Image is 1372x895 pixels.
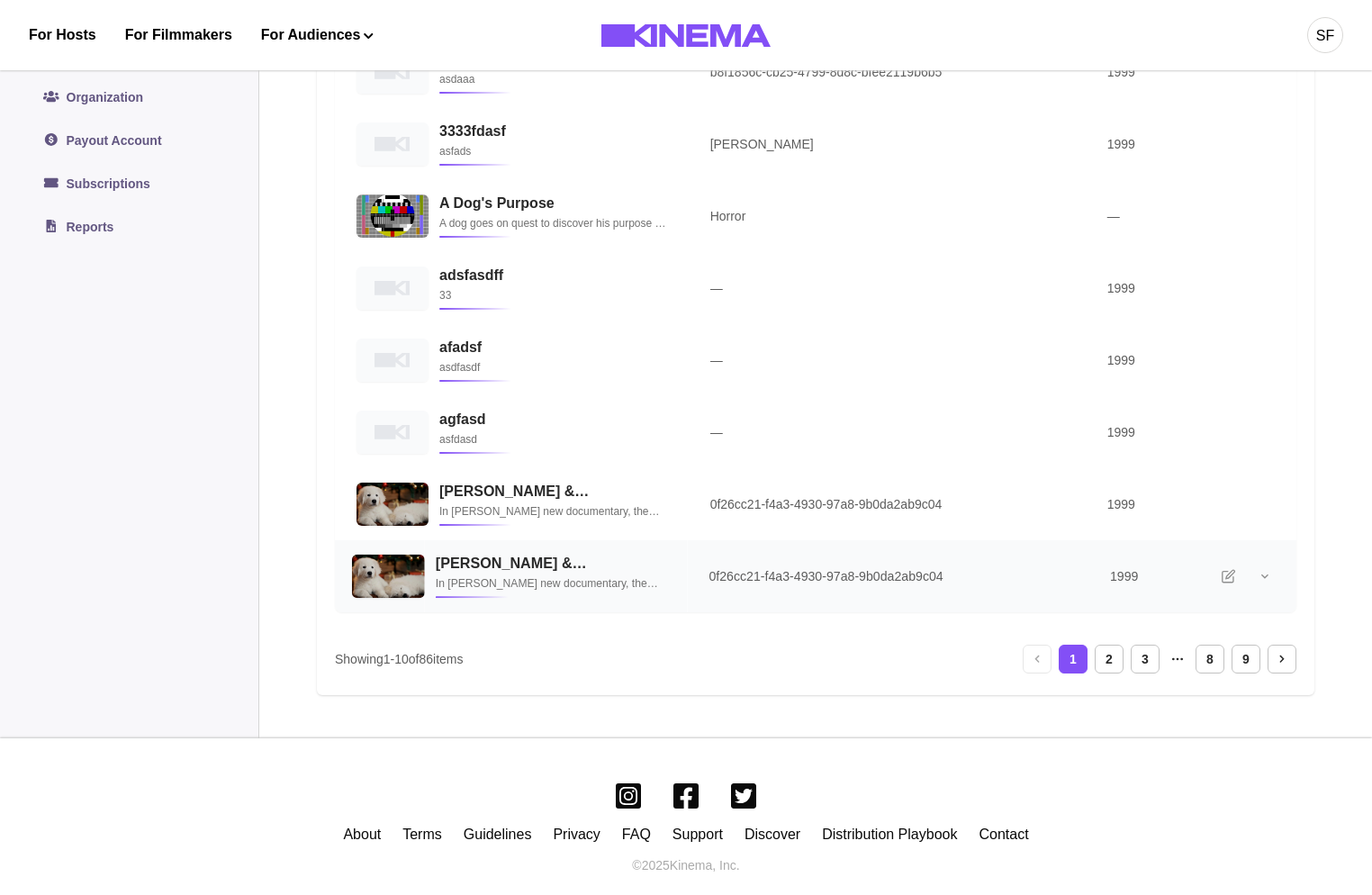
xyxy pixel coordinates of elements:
a: FAQ [622,827,651,842]
p: 0f26cc21-f4a3-4930-97a8-9b0da2ab9c04 [710,495,1064,513]
p: © 2025 Kinema, Inc. [632,856,739,875]
div: Previous page [1023,645,1052,674]
p: — [710,351,1064,369]
p: 1999 [1107,351,1167,369]
p: A dog goes on quest to discover his purpose in life over the course of several lifetimes with mul... [439,214,667,232]
p: 33 [439,286,667,304]
a: Distribution Playbook [822,827,957,842]
h3: [PERSON_NAME] & [PERSON_NAME] [439,483,667,500]
p: 1999 [1107,63,1167,81]
p: — [710,279,1064,297]
p: asfdasd [439,430,667,448]
div: Go to page 2 [1095,645,1124,674]
p: — [710,423,1064,441]
p: asdaaa [439,70,667,88]
div: Next page [1268,645,1296,674]
p: 1999 [1107,135,1167,153]
p: [PERSON_NAME] [710,135,1064,153]
a: Organization [29,79,230,115]
a: Contact [979,827,1028,842]
h3: A Dog's Purpose [439,194,667,212]
a: Payout Account [29,122,230,158]
a: Reports [29,209,230,245]
button: Edit [1214,562,1242,591]
button: For Audiences [261,24,374,46]
a: Discover [745,827,800,842]
p: — [1107,207,1167,225]
p: 1999 [1107,279,1167,297]
img: Allan & Suzi w/ Default Rate Cards. Wow! [352,555,425,598]
a: Guidelines [464,827,532,842]
a: Subscriptions [29,166,230,202]
a: For Hosts [29,24,96,46]
p: 1999 [1110,567,1170,585]
div: Current page, page 1 [1059,645,1088,674]
img: Allan & Suzi [357,483,429,526]
p: asdfasdf [439,358,667,376]
a: About [343,827,381,842]
p: Horror [710,207,1064,225]
div: Go to page 8 [1196,645,1224,674]
p: 0f26cc21-f4a3-4930-97a8-9b0da2ab9c04 [709,567,1066,585]
h3: [PERSON_NAME] & [PERSON_NAME] w/ Default Rate Cards. Wow! [436,555,665,572]
h3: agfasd [439,411,667,428]
p: 1999 [1107,495,1167,513]
p: asfads [439,142,667,160]
div: SF [1316,25,1334,47]
img: A Dog's Purpose [357,194,429,238]
p: 1999 [1107,423,1167,441]
p: Showing 1 - 10 of 86 items [335,650,463,669]
a: Privacy [553,827,600,842]
p: In [PERSON_NAME] new documentary, the shop owners and best friends reminisce about how [US_STATE]... [436,574,665,592]
nav: pagination navigation [1023,641,1296,677]
p: b8f1856c-cb25-4799-8d8c-bfee2119b6b5 [710,63,1064,81]
h3: 3333fdasf [439,122,667,140]
h3: afadsf [439,339,667,356]
a: Support [672,827,723,842]
button: Jump pages forward [1167,641,1188,677]
a: Terms [402,827,442,842]
h3: adsfasdff [439,267,667,284]
p: In [PERSON_NAME] new documentary, the shop owners and best friends reminisce about how [US_STATE]... [439,502,667,520]
div: Go to page 3 [1131,645,1160,674]
a: For Filmmakers [125,24,232,46]
div: Go to page 9 [1232,645,1260,674]
button: More options [1250,562,1279,591]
